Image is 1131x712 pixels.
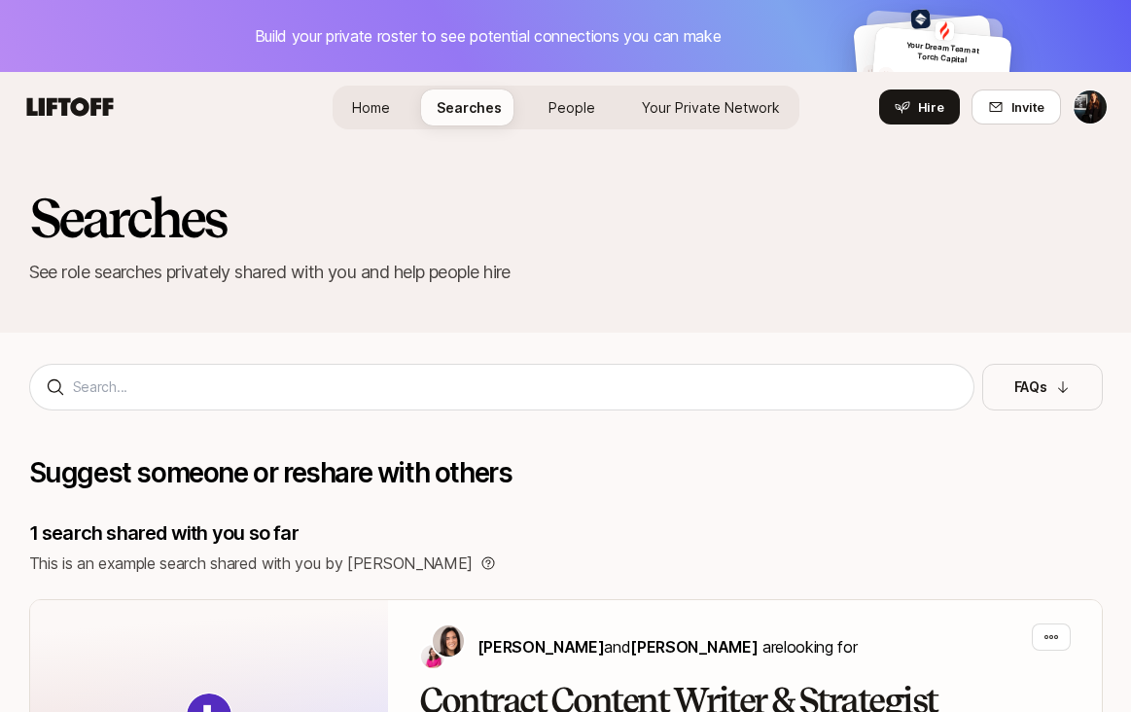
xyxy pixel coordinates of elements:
button: FAQs [982,364,1103,410]
button: Invite [972,89,1061,125]
button: Hire [879,89,960,125]
span: Hire [918,97,944,117]
img: Katie Reiner Peykar [1074,90,1107,124]
img: b2b8e641_c003_416e_9ffd_a3c36f5b2bf0.jpg [934,20,954,41]
span: [PERSON_NAME] [630,637,758,657]
img: 3a7e403c_84ff_45ae_9968_504c209d5ca0.jpg [910,9,931,29]
a: Searches [421,89,517,125]
p: Build your private roster to see potential connections you can make [255,23,722,49]
img: Eleanor Morgan [433,625,464,657]
p: FAQs [1014,375,1047,399]
p: 1 search shared with you so far [29,519,1103,547]
p: Suggest someone or reshare with others [29,457,1103,488]
span: [PERSON_NAME] [477,637,605,657]
button: Katie Reiner Peykar [1073,89,1108,125]
h2: Searches [29,189,227,247]
a: Home [336,89,406,125]
span: Invite [1011,97,1044,117]
a: People [533,89,611,125]
span: Searches [437,99,502,116]
input: Search... [73,375,958,399]
span: Home [352,99,390,116]
span: Your Dream Team at Torch Capital [906,40,979,65]
span: People [548,99,595,116]
p: are looking for [477,634,858,659]
img: default-avatar.svg [877,66,895,84]
span: and [604,637,758,657]
img: default-avatar.svg [862,64,879,82]
p: This is an example search shared with you by [PERSON_NAME] [29,551,473,576]
a: Your Private Network [626,89,795,125]
span: Your Private Network [642,99,780,116]
img: Emma Frane [421,645,444,668]
p: See role searches privately shared with you and help people hire [29,259,1103,286]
